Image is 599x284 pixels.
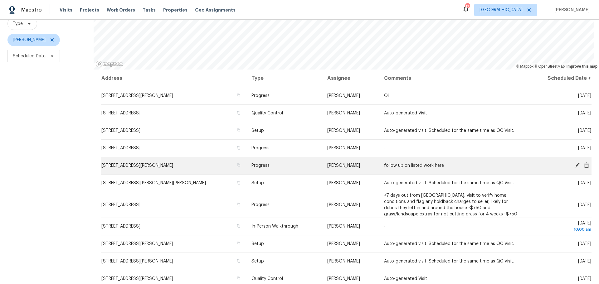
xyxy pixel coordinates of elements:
button: Copy Address [236,202,241,207]
span: Scheduled Date [13,53,46,59]
span: Progress [251,94,270,98]
span: Type [13,21,23,27]
button: Copy Address [236,128,241,133]
span: <7 days out from [GEOGRAPHIC_DATA], visit to verify home conditions and flag any holdback charges... [384,193,517,216]
span: Properties [163,7,187,13]
span: - [384,146,386,150]
span: [STREET_ADDRESS][PERSON_NAME][PERSON_NAME] [101,181,206,185]
span: [PERSON_NAME] [552,7,590,13]
span: [PERSON_NAME] [327,146,360,150]
span: [PERSON_NAME] [327,94,360,98]
th: Type [246,70,322,87]
span: Quality Control [251,277,283,281]
span: Oi [384,94,389,98]
span: Auto-generated visit. Scheduled for the same time as QC Visit. [384,242,514,246]
button: Copy Address [236,241,241,246]
a: Improve this map [567,64,597,69]
span: - [384,224,386,229]
span: [PERSON_NAME] [327,277,360,281]
a: Mapbox homepage [95,60,123,68]
span: Auto-generated visit. Scheduled for the same time as QC Visit. [384,128,514,133]
span: Tasks [143,8,156,12]
span: Setup [251,181,264,185]
span: Auto-generated visit. Scheduled for the same time as QC Visit. [384,259,514,263]
span: [STREET_ADDRESS][PERSON_NAME] [101,259,173,263]
button: Copy Address [236,162,241,168]
th: Assignee [322,70,379,87]
span: Auto-generated Visit [384,277,427,281]
button: Copy Address [236,145,241,151]
span: Auto-generated visit. Scheduled for the same time as QC Visit. [384,181,514,185]
span: [STREET_ADDRESS] [101,224,140,229]
span: [DATE] [578,242,591,246]
span: [STREET_ADDRESS] [101,128,140,133]
span: [DATE] [578,259,591,263]
th: Comments [379,70,526,87]
span: [STREET_ADDRESS] [101,203,140,207]
span: [STREET_ADDRESS][PERSON_NAME] [101,242,173,246]
span: [GEOGRAPHIC_DATA] [480,7,523,13]
button: Copy Address [236,276,241,281]
span: Geo Assignments [195,7,236,13]
button: Copy Address [236,180,241,185]
span: [DATE] [578,277,591,281]
span: [PERSON_NAME] [327,181,360,185]
div: 10:00 am [531,226,591,233]
span: Cancel [582,162,591,168]
span: [STREET_ADDRESS][PERSON_NAME] [101,277,173,281]
span: [STREET_ADDRESS][PERSON_NAME] [101,163,173,168]
span: [STREET_ADDRESS] [101,146,140,150]
button: Copy Address [236,223,241,229]
span: Work Orders [107,7,135,13]
span: [STREET_ADDRESS][PERSON_NAME] [101,94,173,98]
th: Scheduled Date ↑ [526,70,592,87]
span: [PERSON_NAME] [327,259,360,263]
span: [PERSON_NAME] [327,163,360,168]
span: Progress [251,203,270,207]
span: Auto-generated Visit [384,111,427,115]
span: [PERSON_NAME] [327,128,360,133]
span: Quality Control [251,111,283,115]
span: [PERSON_NAME] [327,242,360,246]
button: Copy Address [236,110,241,116]
span: [DATE] [578,94,591,98]
span: Setup [251,259,264,263]
a: OpenStreetMap [534,64,565,69]
span: [PERSON_NAME] [327,224,360,229]
span: [DATE] [578,181,591,185]
span: [PERSON_NAME] [327,203,360,207]
span: Setup [251,128,264,133]
span: [STREET_ADDRESS] [101,111,140,115]
span: [PERSON_NAME] [13,37,46,43]
span: [DATE] [578,146,591,150]
button: Copy Address [236,258,241,264]
button: Copy Address [236,93,241,98]
span: Setup [251,242,264,246]
span: [DATE] [578,203,591,207]
th: Address [101,70,246,87]
span: Edit [572,162,582,168]
div: 12 [465,4,470,10]
span: follow up on listed work here [384,163,444,168]
span: [DATE] [578,111,591,115]
span: [DATE] [531,221,591,233]
span: Projects [80,7,99,13]
span: [DATE] [578,128,591,133]
span: Visits [60,7,72,13]
span: Progress [251,146,270,150]
a: Mapbox [516,64,533,69]
span: Progress [251,163,270,168]
span: In-Person Walkthrough [251,224,298,229]
span: [PERSON_NAME] [327,111,360,115]
span: Maestro [21,7,42,13]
